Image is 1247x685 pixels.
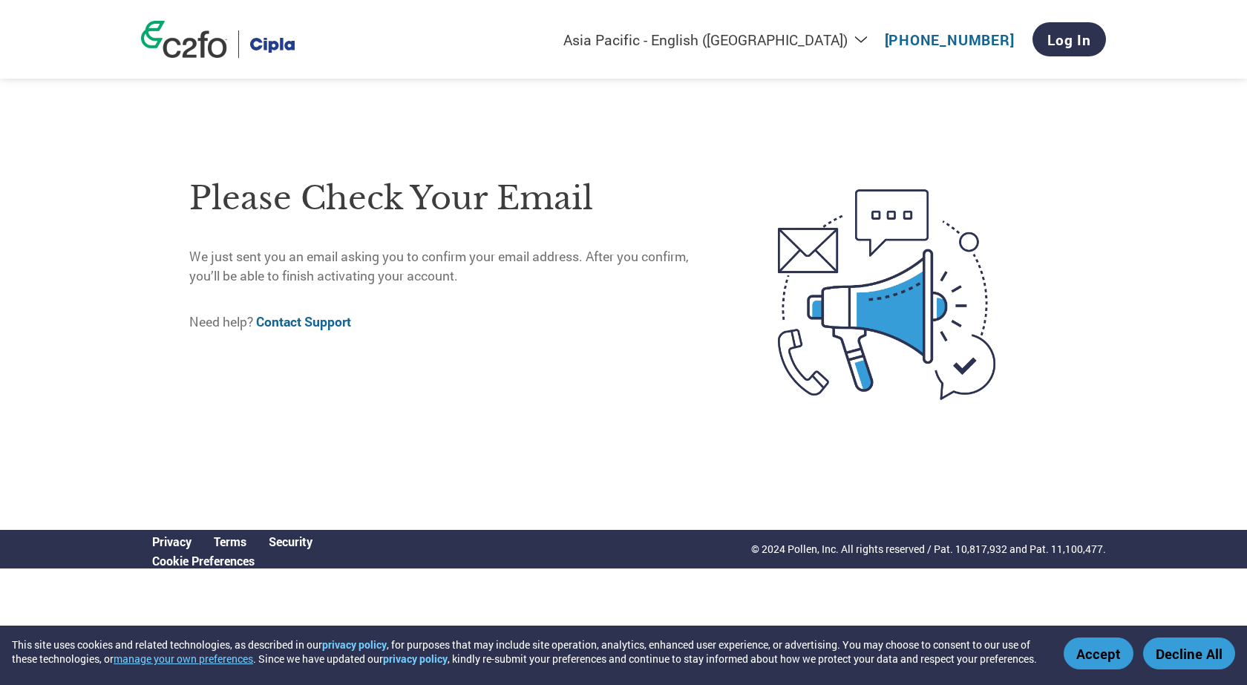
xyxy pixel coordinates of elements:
p: Need help? [189,312,716,332]
h1: Please check your email [189,174,716,223]
a: Security [269,534,312,549]
a: Log In [1032,22,1106,56]
button: Accept [1064,638,1133,669]
a: Privacy [152,534,192,549]
a: Cookie Preferences, opens a dedicated popup modal window [152,553,255,568]
p: © 2024 Pollen, Inc. All rights reserved / Pat. 10,817,932 and Pat. 11,100,477. [751,541,1106,557]
p: We just sent you an email asking you to confirm your email address. After you confirm, you’ll be ... [189,247,716,286]
a: privacy policy [383,652,448,666]
a: Terms [214,534,246,549]
button: Decline All [1143,638,1235,669]
a: privacy policy [322,638,387,652]
a: Contact Support [256,313,351,330]
img: Cipla [250,30,295,58]
div: This site uses cookies and related technologies, as described in our , for purposes that may incl... [12,638,1042,666]
button: manage your own preferences [114,652,253,666]
img: open-email [716,163,1058,427]
img: c2fo logo [141,21,227,58]
a: [PHONE_NUMBER] [885,30,1015,49]
div: Open Cookie Preferences Modal [141,553,324,568]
